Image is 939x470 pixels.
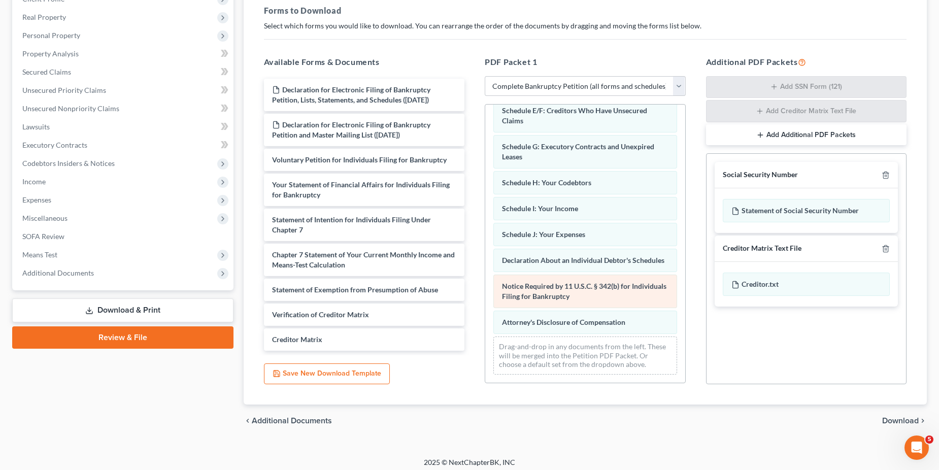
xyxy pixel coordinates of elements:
span: Schedule E/F: Creditors Who Have Unsecured Claims [502,106,647,125]
span: Voluntary Petition for Individuals Filing for Bankruptcy [272,155,447,164]
button: Download chevron_right [882,417,927,425]
span: Additional Documents [22,268,94,277]
a: Unsecured Priority Claims [14,81,233,99]
h5: Additional PDF Packets [706,56,907,68]
span: Notice Required by 11 U.S.C. § 342(b) for Individuals Filing for Bankruptcy [502,282,666,300]
span: Unsecured Priority Claims [22,86,106,94]
span: Schedule G: Executory Contracts and Unexpired Leases [502,142,654,161]
span: Your Statement of Financial Affairs for Individuals Filing for Bankruptcy [272,180,450,199]
a: SOFA Review [14,227,233,246]
div: Creditor.txt [723,273,890,296]
i: chevron_right [919,417,927,425]
span: 5 [925,435,933,444]
span: Schedule I: Your Income [502,204,578,213]
span: Schedule J: Your Expenses [502,230,585,239]
button: Add SSN Form (121) [706,76,907,98]
button: Save New Download Template [264,363,390,385]
span: Additional Documents [252,417,332,425]
span: Schedule H: Your Codebtors [502,178,591,187]
span: Chapter 7 Statement of Your Current Monthly Income and Means-Test Calculation [272,250,455,269]
h5: Forms to Download [264,5,907,17]
a: Review & File [12,326,233,349]
i: chevron_left [244,417,252,425]
span: Expenses [22,195,51,204]
span: Personal Property [22,31,80,40]
span: Unsecured Nonpriority Claims [22,104,119,113]
a: Unsecured Nonpriority Claims [14,99,233,118]
a: chevron_left Additional Documents [244,417,332,425]
span: Executory Contracts [22,141,87,149]
h5: PDF Packet 1 [485,56,686,68]
div: Social Security Number [723,170,798,180]
a: Property Analysis [14,45,233,63]
span: Attorney's Disclosure of Compensation [502,318,625,326]
span: Statement of Exemption from Presumption of Abuse [272,285,438,294]
button: Add Creditor Matrix Text File [706,100,907,122]
div: Creditor Matrix Text File [723,244,801,253]
a: Download & Print [12,298,233,322]
a: Executory Contracts [14,136,233,154]
p: Select which forms you would like to download. You can rearrange the order of the documents by dr... [264,21,907,31]
span: Verification of Creditor Matrix [272,310,369,319]
span: Real Property [22,13,66,21]
span: Declaration About an Individual Debtor's Schedules [502,256,664,264]
span: Statement of Intention for Individuals Filing Under Chapter 7 [272,215,431,234]
h5: Available Forms & Documents [264,56,465,68]
span: Miscellaneous [22,214,68,222]
span: Codebtors Insiders & Notices [22,159,115,167]
span: Declaration for Electronic Filing of Bankruptcy Petition, Lists, Statements, and Schedules ([DATE]) [272,85,430,104]
a: Secured Claims [14,63,233,81]
span: SOFA Review [22,232,64,241]
span: Download [882,417,919,425]
span: Property Analysis [22,49,79,58]
span: Lawsuits [22,122,50,131]
span: Income [22,177,46,186]
span: Secured Claims [22,68,71,76]
span: Declaration for Electronic Filing of Bankruptcy Petition and Master Mailing List ([DATE]) [272,120,430,139]
div: Statement of Social Security Number [723,199,890,222]
span: Creditor Matrix [272,335,322,344]
div: Drag-and-drop in any documents from the left. These will be merged into the Petition PDF Packet. ... [493,337,677,375]
button: Add Additional PDF Packets [706,124,907,146]
span: Means Test [22,250,57,259]
iframe: Intercom live chat [904,435,929,460]
a: Lawsuits [14,118,233,136]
